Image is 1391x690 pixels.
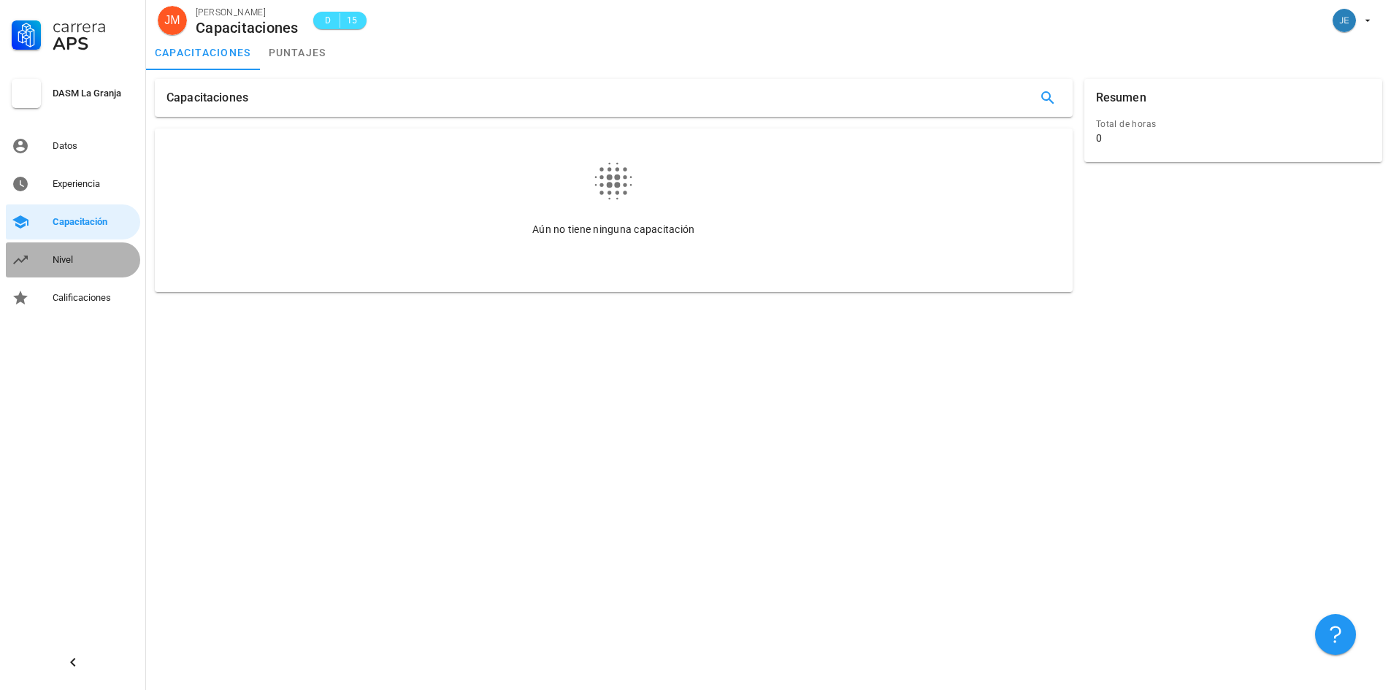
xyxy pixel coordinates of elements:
span: 15 [346,13,358,28]
a: Experiencia [6,166,140,202]
div: DASM La Granja [53,88,134,99]
div: Total de horas [1096,117,1371,131]
div: Resumen [1096,79,1146,117]
div: Aún no tiene ninguna capacitación [175,204,1052,254]
a: capacitaciones [146,35,260,70]
div: avatar [1333,9,1356,32]
div: APS [53,35,134,53]
div: Calificaciones [53,292,134,304]
div: Nivel [53,254,134,266]
div: 0 [1096,131,1102,145]
div: Capacitaciones [166,79,248,117]
div: Carrera [53,18,134,35]
a: Capacitación [6,204,140,239]
div: Capacitación [53,216,134,228]
a: Calificaciones [6,280,140,315]
div: Experiencia [53,178,134,190]
a: Nivel [6,242,140,277]
div: [PERSON_NAME] [196,5,299,20]
a: puntajes [260,35,335,70]
div: Capacitaciones [196,20,299,36]
div: Datos [53,140,134,152]
span: D [322,13,334,28]
a: Datos [6,129,140,164]
span: JM [164,6,180,35]
div: avatar [158,6,187,35]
